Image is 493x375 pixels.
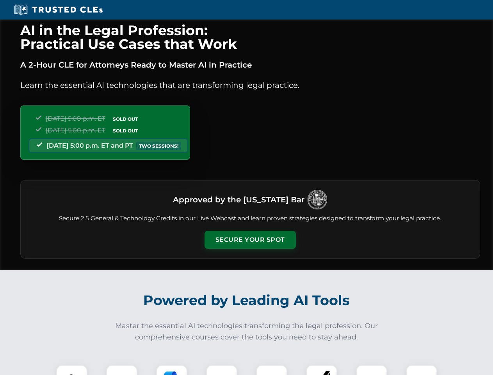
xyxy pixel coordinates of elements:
span: SOLD OUT [110,115,141,123]
p: A 2-Hour CLE for Attorneys Ready to Master AI in Practice [20,59,480,71]
p: Secure 2.5 General & Technology Credits in our Live Webcast and learn proven strategies designed ... [30,214,470,223]
span: SOLD OUT [110,127,141,135]
h1: AI in the Legal Profession: Practical Use Cases that Work [20,23,480,51]
img: Logo [308,190,327,209]
img: Trusted CLEs [12,4,105,16]
span: [DATE] 5:00 p.m. ET [46,115,105,122]
h3: Approved by the [US_STATE] Bar [173,193,304,207]
button: Secure Your Spot [205,231,296,249]
h2: Powered by Leading AI Tools [30,287,463,314]
p: Master the essential AI technologies transforming the legal profession. Our comprehensive courses... [110,320,383,343]
p: Learn the essential AI technologies that are transforming legal practice. [20,79,480,91]
span: [DATE] 5:00 p.m. ET [46,127,105,134]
